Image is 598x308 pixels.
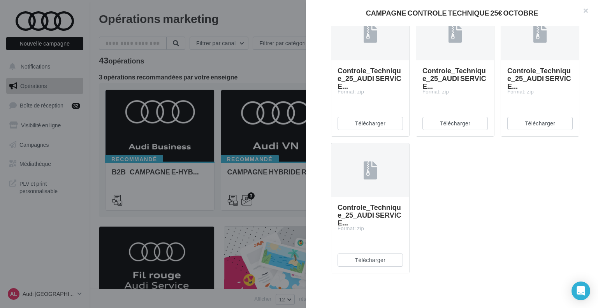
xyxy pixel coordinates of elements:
span: Controle_Technique_25_AUDI SERVICE... [422,66,486,90]
div: Format: zip [338,88,403,95]
div: Format: zip [507,88,573,95]
button: Télécharger [422,117,488,130]
button: Télécharger [338,253,403,267]
div: Format: zip [338,225,403,232]
div: Format: zip [422,88,488,95]
div: Open Intercom Messenger [572,282,590,300]
button: Télécharger [338,117,403,130]
button: Télécharger [507,117,573,130]
span: Controle_Technique_25_AUDI SERVICE... [507,66,571,90]
span: Controle_Technique_25_AUDI SERVICE... [338,203,401,227]
div: CAMPAGNE CONTROLE TECHNIQUE 25€ OCTOBRE [318,9,586,16]
span: Controle_Technique_25_AUDI SERVICE... [338,66,401,90]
